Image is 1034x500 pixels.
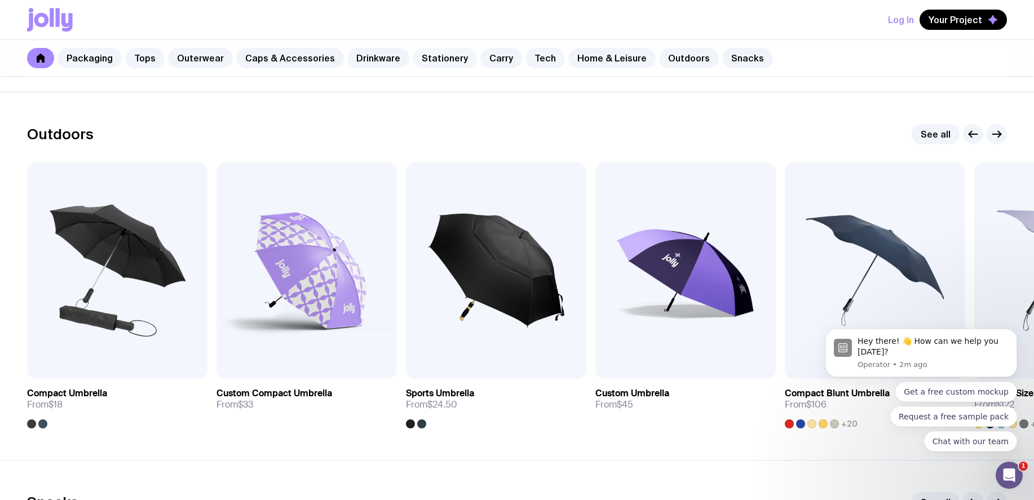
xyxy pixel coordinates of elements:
[806,399,827,410] span: $106
[48,399,63,410] span: $18
[996,462,1023,489] iframe: Intercom live chat
[216,399,253,410] span: From
[413,48,477,68] a: Stationery
[785,388,890,399] h3: Compact Blunt Umbrella
[912,124,960,144] a: See all
[722,48,773,68] a: Snacks
[525,48,565,68] a: Tech
[238,399,253,410] span: $33
[216,379,397,419] a: Custom Compact UmbrellaFrom$33
[236,48,344,68] a: Caps & Accessories
[58,48,122,68] a: Packaging
[659,48,719,68] a: Outdoors
[785,379,965,428] a: Compact Blunt UmbrellaFrom$106+20
[406,379,586,428] a: Sports UmbrellaFrom$24.50
[27,379,207,428] a: Compact UmbrellaFrom$18
[27,388,107,399] h3: Compact Umbrella
[785,399,827,410] span: From
[808,242,1034,470] iframe: Intercom notifications message
[929,14,982,25] span: Your Project
[216,388,332,399] h3: Custom Compact Umbrella
[168,48,233,68] a: Outerwear
[595,399,633,410] span: From
[568,48,656,68] a: Home & Leisure
[480,48,522,68] a: Carry
[427,399,457,410] span: $24.50
[125,48,165,68] a: Tops
[27,399,63,410] span: From
[595,388,669,399] h3: Custom Umbrella
[27,126,94,143] h2: Outdoors
[1019,462,1028,471] span: 1
[406,399,457,410] span: From
[920,10,1007,30] button: Your Project
[617,399,633,410] span: $45
[347,48,409,68] a: Drinkware
[888,10,914,30] button: Log In
[406,388,474,399] h3: Sports Umbrella
[595,379,776,419] a: Custom UmbrellaFrom$45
